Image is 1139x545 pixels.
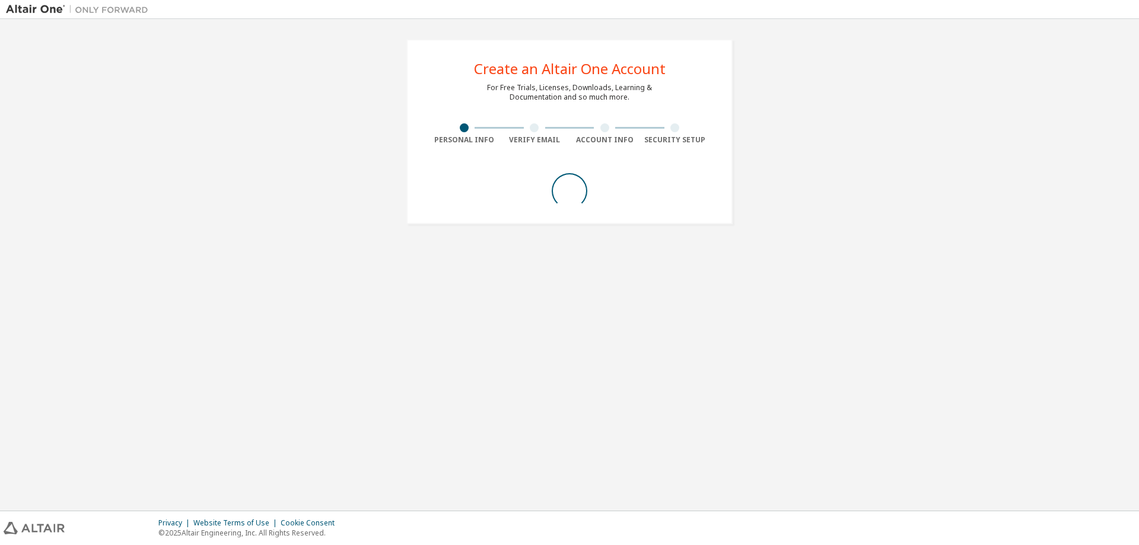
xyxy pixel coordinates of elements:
[569,135,640,145] div: Account Info
[474,62,666,76] div: Create an Altair One Account
[158,528,342,538] p: © 2025 Altair Engineering, Inc. All Rights Reserved.
[281,518,342,528] div: Cookie Consent
[158,518,193,528] div: Privacy
[499,135,570,145] div: Verify Email
[6,4,154,15] img: Altair One
[429,135,499,145] div: Personal Info
[487,83,652,102] div: For Free Trials, Licenses, Downloads, Learning & Documentation and so much more.
[640,135,711,145] div: Security Setup
[193,518,281,528] div: Website Terms of Use
[4,522,65,534] img: altair_logo.svg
